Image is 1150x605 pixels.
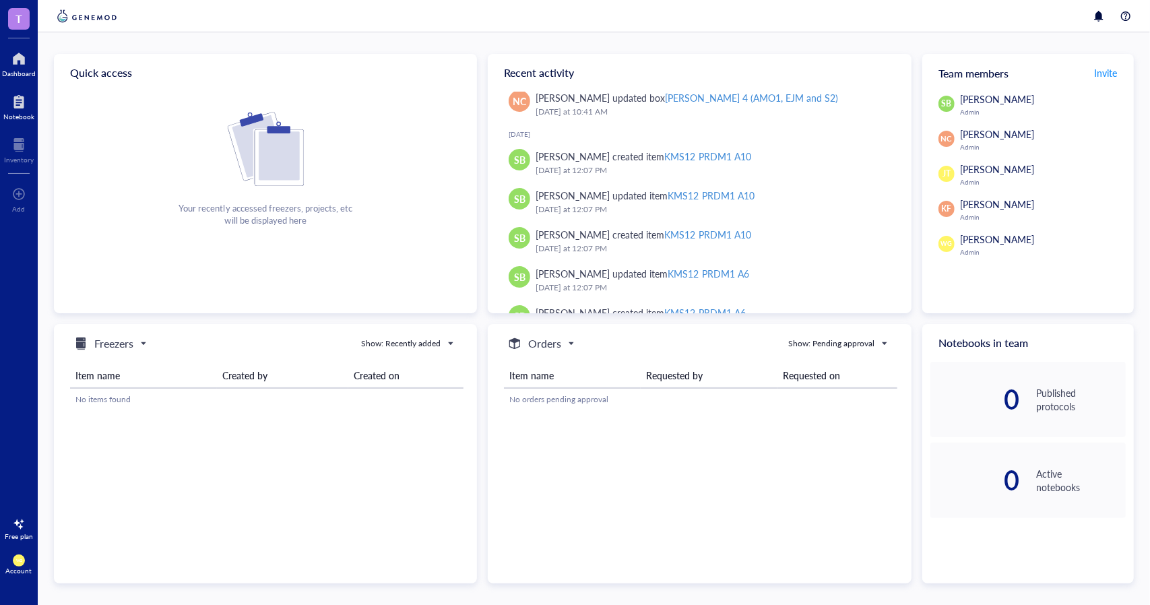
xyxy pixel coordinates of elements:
[499,222,900,261] a: SB[PERSON_NAME] created itemKMS12 PRDM1 A10[DATE] at 12:07 PM
[960,213,1126,221] div: Admin
[536,164,889,177] div: [DATE] at 12:07 PM
[960,92,1034,106] span: [PERSON_NAME]
[536,227,750,242] div: [PERSON_NAME] created item
[2,48,36,77] a: Dashboard
[536,242,889,255] div: [DATE] at 12:07 PM
[499,183,900,222] a: SB[PERSON_NAME] updated itemKMS12 PRDM1 A10[DATE] at 12:07 PM
[960,162,1034,176] span: [PERSON_NAME]
[536,281,889,294] div: [DATE] at 12:07 PM
[514,230,525,245] span: SB
[3,113,34,121] div: Notebook
[960,232,1034,246] span: [PERSON_NAME]
[5,532,33,540] div: Free plan
[788,338,874,350] div: Show: Pending approval
[941,203,951,215] span: KF
[536,105,889,119] div: [DATE] at 10:41 AM
[536,149,750,164] div: [PERSON_NAME] created item
[513,94,526,108] span: NC
[930,470,1020,491] div: 0
[960,108,1126,116] div: Admin
[2,69,36,77] div: Dashboard
[922,54,1134,92] div: Team members
[536,90,838,105] div: [PERSON_NAME] updated box
[488,54,911,92] div: Recent activity
[668,267,749,280] div: KMS12 PRDM1 A6
[960,143,1126,151] div: Admin
[940,239,952,249] span: WG
[15,10,22,27] span: T
[666,91,838,104] div: [PERSON_NAME] 4 (AMO1, EJM and S2)
[3,91,34,121] a: Notebook
[941,98,951,110] span: SB
[641,363,777,388] th: Requested by
[536,203,889,216] div: [DATE] at 12:07 PM
[960,248,1126,256] div: Admin
[1036,386,1126,413] div: Published protocols
[348,363,464,388] th: Created on
[228,112,304,186] img: Cf+DiIyRRx+BTSbnYhsZzE9to3+AfuhVxcka4spAAAAAElFTkSuQmCC
[536,266,748,281] div: [PERSON_NAME] updated item
[777,363,897,388] th: Requested on
[960,197,1034,211] span: [PERSON_NAME]
[75,393,458,406] div: No items found
[504,363,641,388] th: Item name
[499,85,900,124] a: NC[PERSON_NAME] updated box[PERSON_NAME] 4 (AMO1, EJM and S2)[DATE] at 10:41 AM
[668,189,755,202] div: KMS12 PRDM1 A10
[1036,467,1126,494] div: Active notebooks
[54,8,120,24] img: genemod-logo
[217,363,348,388] th: Created by
[930,389,1020,410] div: 0
[943,168,951,180] span: JT
[499,261,900,300] a: SB[PERSON_NAME] updated itemKMS12 PRDM1 A6[DATE] at 12:07 PM
[509,130,900,138] div: [DATE]
[528,336,561,352] h5: Orders
[1093,62,1118,84] button: Invite
[361,338,441,350] div: Show: Recently added
[536,188,754,203] div: [PERSON_NAME] updated item
[13,205,26,213] div: Add
[94,336,133,352] h5: Freezers
[665,228,751,241] div: KMS12 PRDM1 A10
[4,156,34,164] div: Inventory
[179,202,352,226] div: Your recently accessed freezers, projects, etc will be displayed here
[922,324,1134,362] div: Notebooks in team
[6,567,32,575] div: Account
[15,559,22,563] span: WG
[54,54,477,92] div: Quick access
[941,133,952,145] span: NC
[960,127,1034,141] span: [PERSON_NAME]
[70,363,217,388] th: Item name
[514,269,525,284] span: SB
[960,178,1126,186] div: Admin
[514,191,525,206] span: SB
[509,393,892,406] div: No orders pending approval
[4,134,34,164] a: Inventory
[499,144,900,183] a: SB[PERSON_NAME] created itemKMS12 PRDM1 A10[DATE] at 12:07 PM
[665,150,751,163] div: KMS12 PRDM1 A10
[514,152,525,167] span: SB
[1094,66,1117,79] span: Invite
